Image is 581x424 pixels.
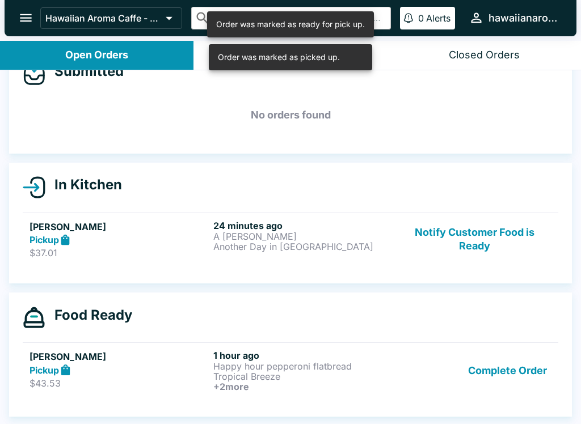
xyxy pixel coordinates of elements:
[30,220,209,234] h5: [PERSON_NAME]
[213,241,393,252] p: Another Day in [GEOGRAPHIC_DATA]
[65,49,128,62] div: Open Orders
[218,48,340,67] div: Order was marked as picked up.
[213,231,393,241] p: A [PERSON_NAME]
[216,15,365,34] div: Order was marked as ready for pick up.
[213,371,393,381] p: Tropical Breeze
[418,12,424,24] p: 0
[398,220,551,259] button: Notify Customer Food is Ready
[23,342,558,398] a: [PERSON_NAME]Pickup$43.531 hour agoHappy hour pepperoni flatbreadTropical Breeze+2moreComplete Order
[23,95,558,135] h5: No orders found
[464,350,551,392] button: Complete Order
[30,378,209,389] p: $43.53
[213,350,393,361] h6: 1 hour ago
[30,350,209,363] h5: [PERSON_NAME]
[464,6,563,30] button: hawaiianaromacaffe
[30,364,59,376] strong: Pickup
[489,11,558,25] div: hawaiianaromacaffe
[426,12,451,24] p: Alerts
[23,213,558,266] a: [PERSON_NAME]Pickup$37.0124 minutes agoA [PERSON_NAME]Another Day in [GEOGRAPHIC_DATA]Notify Cust...
[449,49,520,62] div: Closed Orders
[11,3,40,32] button: open drawer
[45,12,161,24] p: Hawaiian Aroma Caffe - Waikiki Beachcomber
[45,63,124,80] h4: Submitted
[45,176,122,193] h4: In Kitchen
[45,307,132,324] h4: Food Ready
[30,234,59,245] strong: Pickup
[213,220,393,231] h6: 24 minutes ago
[213,381,393,392] h6: + 2 more
[40,7,182,29] button: Hawaiian Aroma Caffe - Waikiki Beachcomber
[213,361,393,371] p: Happy hour pepperoni flatbread
[30,247,209,258] p: $37.01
